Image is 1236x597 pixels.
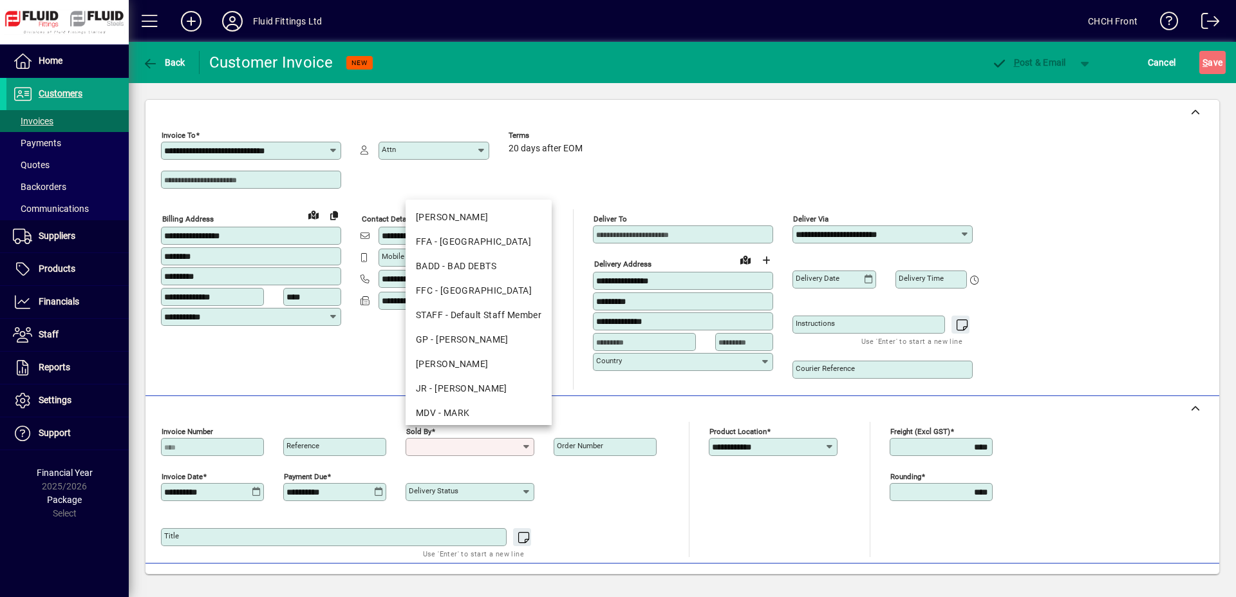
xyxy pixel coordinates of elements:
[509,131,586,140] span: Terms
[406,229,552,254] mat-option: FFA - Auckland
[39,329,59,339] span: Staff
[406,401,552,425] mat-option: MDV - MARK
[793,214,829,223] mat-label: Deliver via
[286,441,319,450] mat-label: Reference
[416,284,541,298] div: FFC - [GEOGRAPHIC_DATA]
[37,468,93,478] span: Financial Year
[6,176,129,198] a: Backorders
[991,57,1066,68] span: ost & Email
[406,352,552,376] mat-option: JJ - JENI
[6,286,129,318] a: Financials
[6,45,129,77] a: Home
[406,205,552,229] mat-option: AG - ADAM
[39,88,82,99] span: Customers
[303,204,324,225] a: View on map
[6,253,129,285] a: Products
[890,472,921,481] mat-label: Rounding
[6,319,129,351] a: Staff
[6,154,129,176] a: Quotes
[1145,51,1179,74] button: Cancel
[6,352,129,384] a: Reports
[6,417,129,450] a: Support
[409,486,458,495] mat-label: Delivery status
[351,59,368,67] span: NEW
[406,327,552,352] mat-option: GP - Grant Petersen
[13,160,50,170] span: Quotes
[406,427,431,436] mat-label: Sold by
[142,57,185,68] span: Back
[772,570,848,593] button: Product History
[39,263,75,274] span: Products
[6,132,129,154] a: Payments
[796,364,855,373] mat-label: Courier Reference
[756,250,776,270] button: Choose address
[1203,52,1222,73] span: ave
[416,382,541,395] div: JR - [PERSON_NAME]
[1192,3,1220,44] a: Logout
[777,571,843,592] span: Product History
[406,376,552,401] mat-option: JR - John Rossouw
[13,116,53,126] span: Invoices
[164,531,179,540] mat-label: Title
[796,274,839,283] mat-label: Delivery date
[416,235,541,249] div: FFA - [GEOGRAPHIC_DATA]
[406,303,552,327] mat-option: STAFF - Default Staff Member
[284,472,327,481] mat-label: Payment due
[735,249,756,270] a: View on map
[416,308,541,322] div: STAFF - Default Staff Member
[557,441,603,450] mat-label: Order number
[596,356,622,365] mat-label: Country
[13,182,66,192] span: Backorders
[47,495,82,505] span: Package
[382,252,404,261] mat-label: Mobile
[39,55,62,66] span: Home
[13,204,89,214] span: Communications
[39,428,71,438] span: Support
[129,51,200,74] app-page-header-button: Back
[162,131,196,140] mat-label: Invoice To
[39,231,75,241] span: Suppliers
[1014,57,1020,68] span: P
[594,214,627,223] mat-label: Deliver To
[406,278,552,303] mat-option: FFC - Christchurch
[6,198,129,220] a: Communications
[985,51,1072,74] button: Post & Email
[6,220,129,252] a: Suppliers
[416,406,541,420] div: MDV - MARK
[171,10,212,33] button: Add
[1150,3,1179,44] a: Knowledge Base
[899,274,944,283] mat-label: Delivery time
[1132,571,1184,592] span: Product
[416,357,541,371] div: [PERSON_NAME]
[209,52,333,73] div: Customer Invoice
[416,260,541,273] div: BADD - BAD DEBTS
[1148,52,1176,73] span: Cancel
[162,472,203,481] mat-label: Invoice date
[382,145,396,154] mat-label: Attn
[162,427,213,436] mat-label: Invoice number
[509,144,583,154] span: 20 days after EOM
[861,334,962,348] mat-hint: Use 'Enter' to start a new line
[1088,11,1138,32] div: CHCH Front
[1199,51,1226,74] button: Save
[416,211,541,224] div: [PERSON_NAME]
[39,362,70,372] span: Reports
[6,110,129,132] a: Invoices
[39,296,79,307] span: Financials
[253,11,322,32] div: Fluid Fittings Ltd
[39,395,71,405] span: Settings
[13,138,61,148] span: Payments
[796,319,835,328] mat-label: Instructions
[324,205,344,225] button: Copy to Delivery address
[423,546,524,561] mat-hint: Use 'Enter' to start a new line
[416,333,541,346] div: GP - [PERSON_NAME]
[6,384,129,417] a: Settings
[890,427,950,436] mat-label: Freight (excl GST)
[1203,57,1208,68] span: S
[406,254,552,278] mat-option: BADD - BAD DEBTS
[139,51,189,74] button: Back
[709,427,767,436] mat-label: Product location
[1125,570,1190,593] button: Product
[212,10,253,33] button: Profile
